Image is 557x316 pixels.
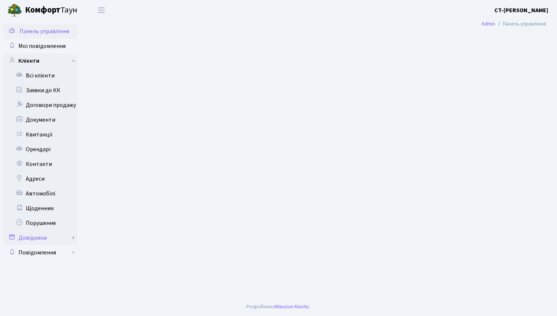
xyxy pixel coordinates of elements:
a: CT-[PERSON_NAME] [494,6,548,15]
a: Квитанції [4,127,77,142]
a: Повідомлення [4,245,77,260]
a: Щоденник [4,201,77,216]
a: Договори продажу [4,98,77,112]
a: Клієнти [4,53,77,68]
a: Панель управління [4,24,77,39]
span: Таун [25,4,77,17]
a: Автомобілі [4,186,77,201]
a: Всі клієнти [4,68,77,83]
div: Розроблено . [246,303,311,311]
a: Контакти [4,157,77,171]
a: Адреси [4,171,77,186]
a: Орендарі [4,142,77,157]
img: logo.png [7,3,22,18]
a: Мої повідомлення [4,39,77,53]
a: Порушення [4,216,77,230]
button: Переключити навігацію [92,4,111,16]
span: Панель управління [20,27,69,35]
a: Massive Kinetic [275,303,309,310]
span: Мої повідомлення [18,42,66,50]
a: Заявки до КК [4,83,77,98]
b: CT-[PERSON_NAME] [494,6,548,14]
nav: breadcrumb [470,16,557,32]
a: Довідники [4,230,77,245]
li: Панель управління [495,20,546,28]
b: Комфорт [25,4,60,16]
a: Документи [4,112,77,127]
a: Admin [481,20,495,28]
